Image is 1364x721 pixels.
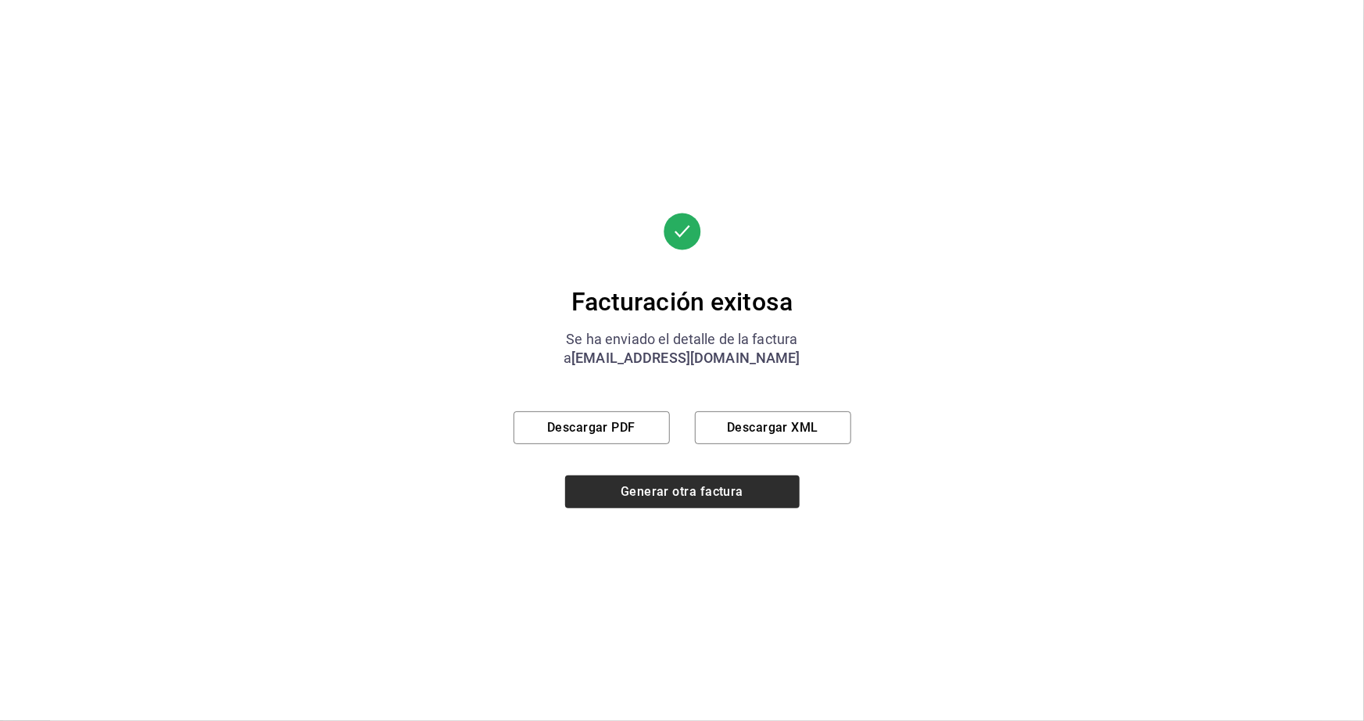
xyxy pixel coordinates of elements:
[514,411,670,444] button: Descargar PDF
[695,411,851,444] button: Descargar XML
[514,286,851,317] div: Facturación exitosa
[514,349,851,368] div: a
[571,350,800,366] span: [EMAIL_ADDRESS][DOMAIN_NAME]
[565,475,800,508] button: Generar otra factura
[514,330,851,349] div: Se ha enviado el detalle de la factura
